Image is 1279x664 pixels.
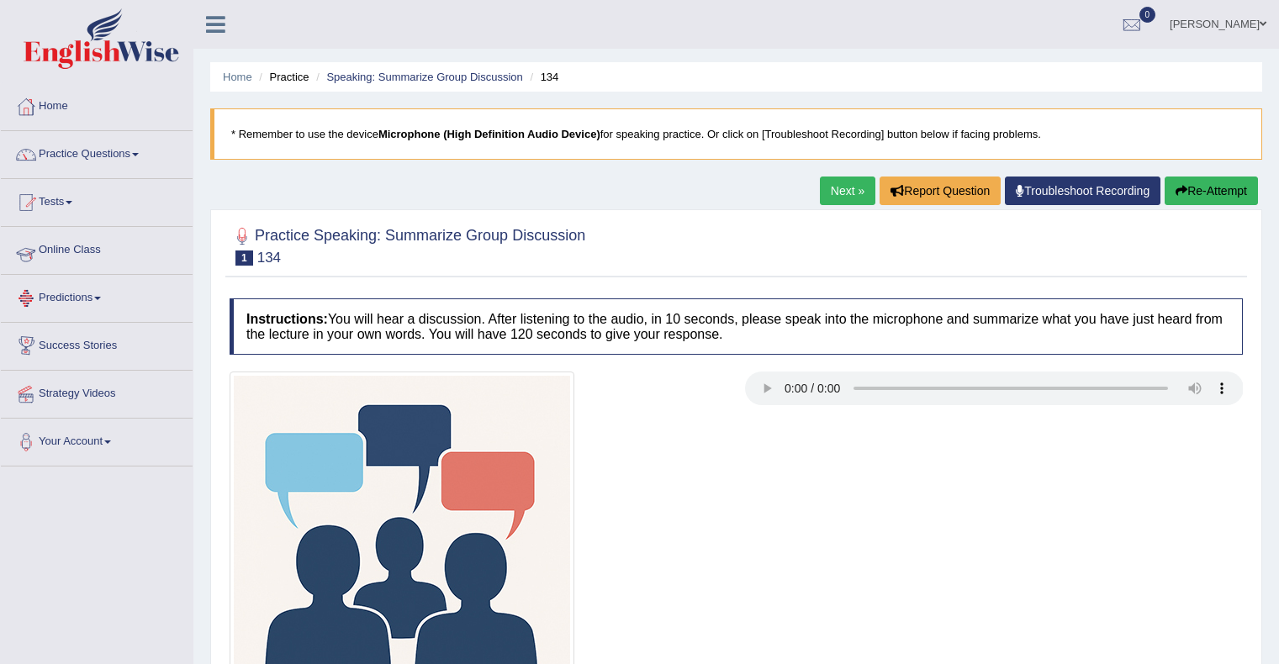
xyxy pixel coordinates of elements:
a: Success Stories [1,323,193,365]
a: Home [1,83,193,125]
span: 1 [235,250,253,266]
li: 134 [526,69,558,85]
a: Practice Questions [1,131,193,173]
b: Instructions: [246,312,328,326]
a: Strategy Videos [1,371,193,413]
small: 134 [257,250,281,266]
a: Home [223,71,252,83]
a: Predictions [1,275,193,317]
blockquote: * Remember to use the device for speaking practice. Or click on [Troubleshoot Recording] button b... [210,108,1262,160]
a: Speaking: Summarize Group Discussion [326,71,522,83]
a: Troubleshoot Recording [1005,177,1160,205]
h4: You will hear a discussion. After listening to the audio, in 10 seconds, please speak into the mi... [230,298,1243,355]
a: Online Class [1,227,193,269]
a: Tests [1,179,193,221]
a: Your Account [1,419,193,461]
h2: Practice Speaking: Summarize Group Discussion [230,224,585,266]
a: Next » [820,177,875,205]
button: Re-Attempt [1165,177,1258,205]
b: Microphone (High Definition Audio Device) [378,128,600,140]
span: 0 [1139,7,1156,23]
button: Report Question [880,177,1001,205]
li: Practice [255,69,309,85]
